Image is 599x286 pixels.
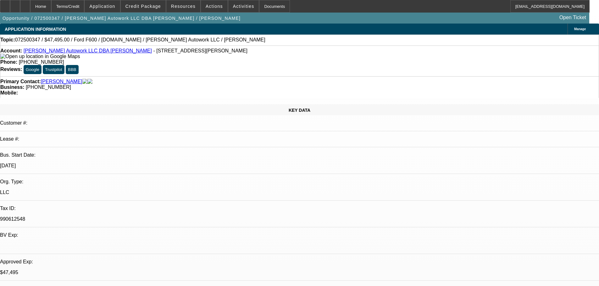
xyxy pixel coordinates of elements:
[206,4,223,9] span: Actions
[87,79,92,84] img: linkedin-icon.png
[166,0,200,12] button: Resources
[0,54,80,59] img: Open up location in Google Maps
[0,79,41,84] strong: Primary Contact:
[289,108,310,113] span: KEY DATA
[24,48,152,53] a: [PERSON_NAME] Autowork LLC DBA [PERSON_NAME]
[201,0,228,12] button: Actions
[574,27,586,31] span: Manage
[153,48,247,53] span: - [STREET_ADDRESS][PERSON_NAME]
[85,0,120,12] button: Application
[89,4,115,9] span: Application
[0,90,18,95] strong: Mobile:
[26,84,71,90] span: [PHONE_NUMBER]
[41,79,82,84] a: [PERSON_NAME]
[228,0,259,12] button: Activities
[0,37,15,43] strong: Topic:
[24,65,42,74] button: Google
[121,0,166,12] button: Credit Package
[0,48,22,53] strong: Account:
[66,65,79,74] button: BBB
[43,65,64,74] button: Trustpilot
[0,54,80,59] a: View Google Maps
[557,12,589,23] a: Open Ticket
[19,59,64,65] span: [PHONE_NUMBER]
[0,67,22,72] strong: Reviews:
[0,84,24,90] strong: Business:
[171,4,196,9] span: Resources
[125,4,161,9] span: Credit Package
[82,79,87,84] img: facebook-icon.png
[0,59,17,65] strong: Phone:
[5,27,66,32] span: APPLICATION INFORMATION
[15,37,265,43] span: 072500347 / $47,495.00 / Ford F600 / [DOMAIN_NAME] / [PERSON_NAME] Autowork LLC / [PERSON_NAME]
[3,16,241,21] span: Opportunity / 072500347 / [PERSON_NAME] Autowork LLC DBA [PERSON_NAME] / [PERSON_NAME]
[233,4,254,9] span: Activities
